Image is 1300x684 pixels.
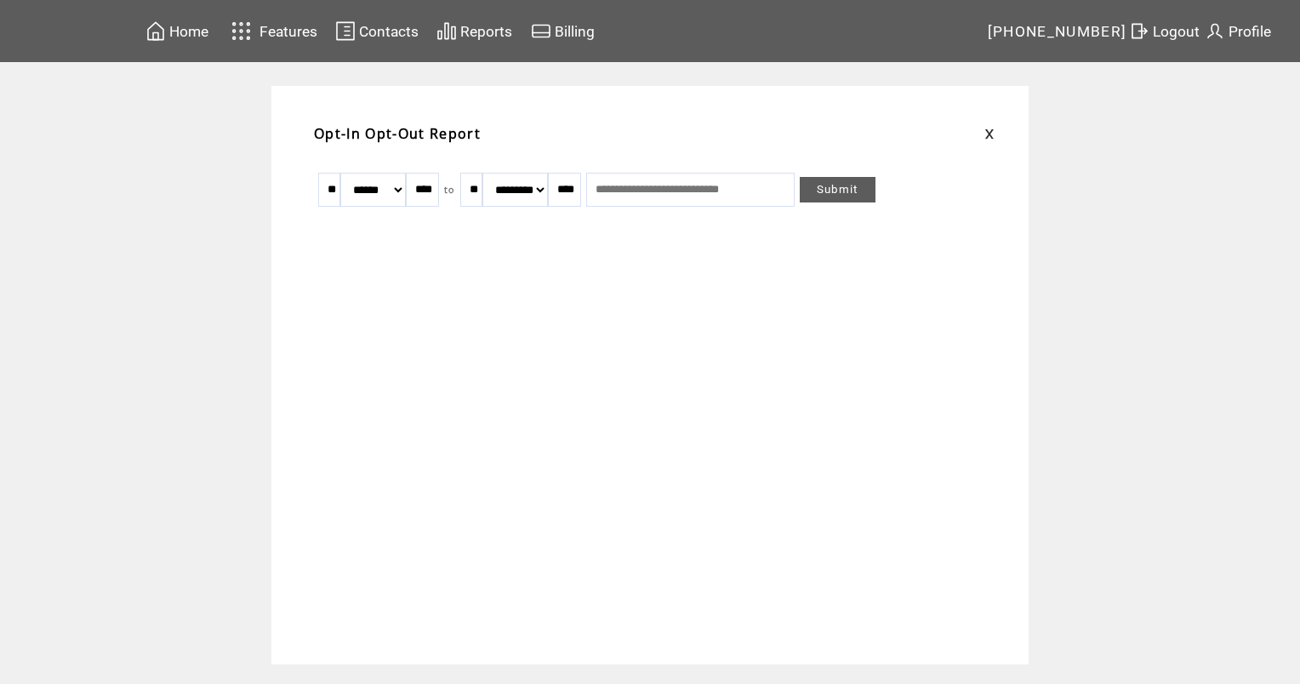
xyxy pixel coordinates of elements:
img: profile.svg [1205,20,1225,42]
a: Contacts [333,18,421,44]
a: Billing [528,18,597,44]
a: Submit [800,177,875,202]
span: Home [169,23,208,40]
span: Reports [460,23,512,40]
span: to [444,184,455,196]
a: Profile [1202,18,1274,44]
img: creidtcard.svg [531,20,551,42]
img: features.svg [226,17,256,45]
span: Profile [1229,23,1271,40]
span: [PHONE_NUMBER] [988,23,1127,40]
span: Features [259,23,317,40]
span: Contacts [359,23,419,40]
img: exit.svg [1129,20,1149,42]
span: Billing [555,23,595,40]
span: Opt-In Opt-Out Report [314,124,481,143]
a: Reports [434,18,515,44]
img: contacts.svg [335,20,356,42]
span: Logout [1153,23,1200,40]
img: chart.svg [436,20,457,42]
a: Logout [1126,18,1202,44]
a: Home [143,18,211,44]
a: Features [224,14,320,48]
img: home.svg [145,20,166,42]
